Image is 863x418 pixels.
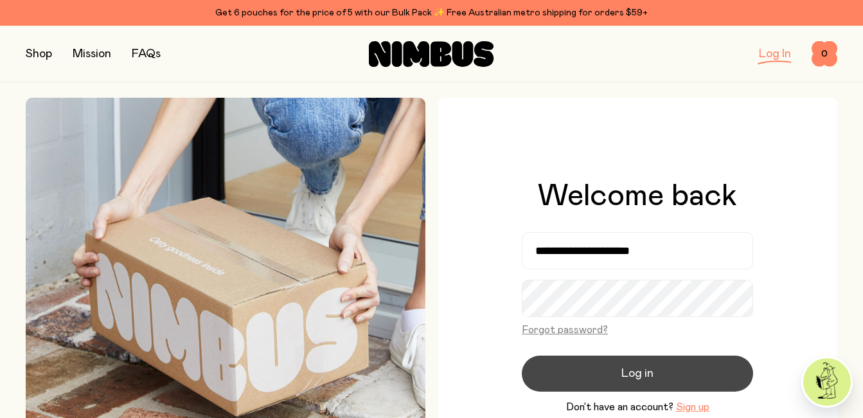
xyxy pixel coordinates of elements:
button: Forgot password? [522,322,608,338]
span: Log in [621,365,654,383]
h1: Welcome back [538,181,737,212]
button: 0 [812,41,837,67]
a: Log In [759,48,791,60]
img: agent [803,358,851,406]
div: Get 6 pouches for the price of 5 with our Bulk Pack ✨ Free Australian metro shipping for orders $59+ [26,5,837,21]
button: Log in [522,356,753,392]
a: Mission [73,48,111,60]
a: FAQs [132,48,161,60]
span: Don’t have an account? [566,399,673,415]
button: Sign up [676,399,709,415]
